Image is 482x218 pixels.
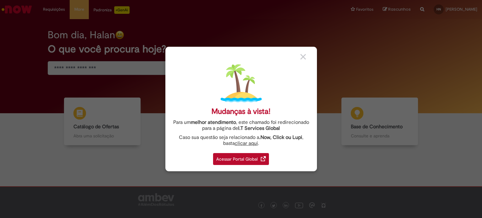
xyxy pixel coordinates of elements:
[238,122,280,131] a: I.T Services Global
[235,137,258,146] a: clicar aqui
[191,119,236,125] strong: melhor atendimento
[221,63,262,104] img: island.png
[261,156,266,161] img: redirect_link.png
[259,134,302,141] strong: .Now, Click ou Lupi
[170,120,312,131] div: Para um , este chamado foi redirecionado para a página de
[213,153,269,165] div: Acessar Portal Global
[212,107,270,116] div: Mudanças à vista!
[213,150,269,165] a: Acessar Portal Global
[300,54,306,60] img: close_button_grey.png
[170,135,312,146] div: Caso sua questão seja relacionado a , basta .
